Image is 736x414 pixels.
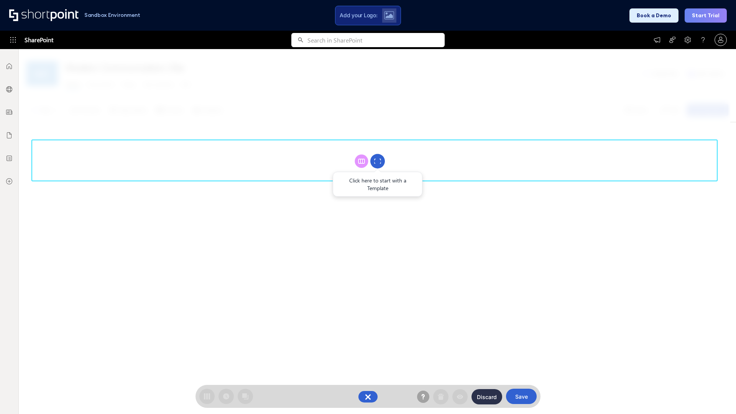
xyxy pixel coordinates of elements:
[472,389,502,404] button: Discard
[384,11,394,20] img: Upload logo
[25,31,53,49] span: SharePoint
[84,13,140,17] h1: Sandbox Environment
[629,8,678,23] button: Book a Demo
[307,33,445,47] input: Search in SharePoint
[598,325,736,414] iframe: Chat Widget
[506,389,537,404] button: Save
[340,12,377,19] span: Add your Logo:
[685,8,727,23] button: Start Trial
